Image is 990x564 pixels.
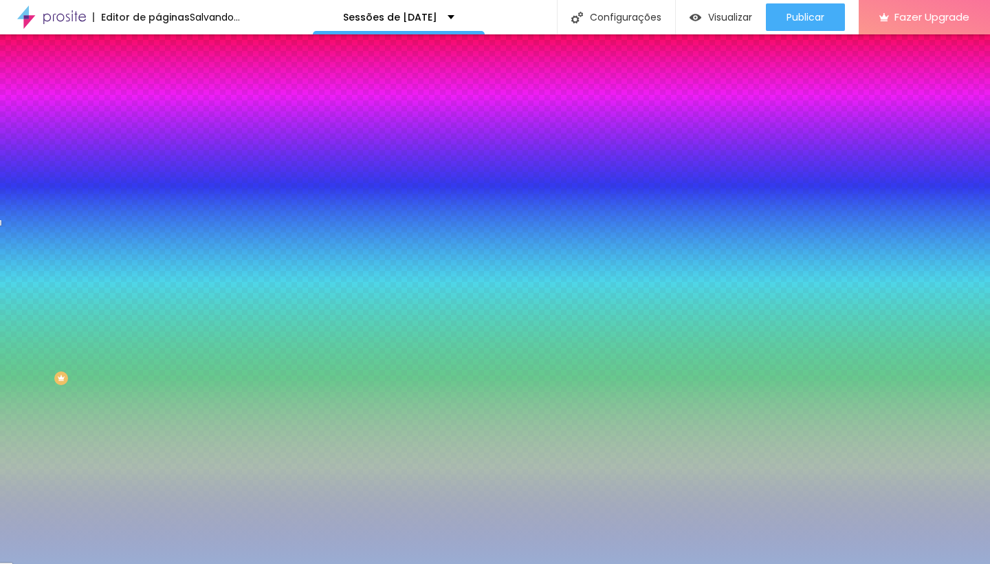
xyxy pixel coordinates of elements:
button: Publicar [766,3,845,31]
span: Visualizar [708,12,752,23]
span: Publicar [786,12,824,23]
img: Icone [571,12,583,23]
div: Editor de páginas [93,12,190,22]
div: Salvando... [190,12,240,22]
button: Visualizar [676,3,766,31]
p: Sessões de [DATE] [343,12,437,22]
span: Fazer Upgrade [894,11,969,23]
img: view-1.svg [690,12,701,23]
